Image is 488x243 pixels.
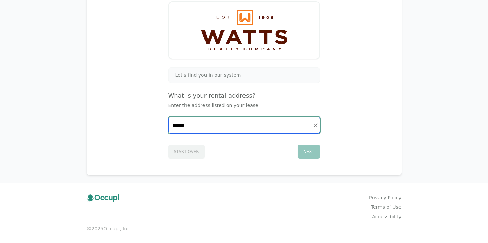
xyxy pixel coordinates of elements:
img: Watts Realty [201,10,287,50]
h4: What is your rental address? [168,91,320,101]
small: © 2025 Occupi, Inc. [87,225,402,232]
a: Privacy Policy [369,194,401,201]
p: Enter the address listed on your lease. [168,102,320,109]
button: Clear [311,120,320,130]
input: Start typing... [169,117,320,133]
a: Accessibility [372,213,401,220]
a: Terms of Use [371,204,402,211]
span: Let's find you in our system [175,72,241,79]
